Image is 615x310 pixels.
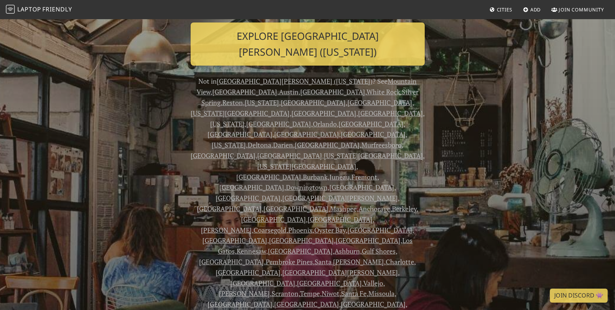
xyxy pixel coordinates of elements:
[314,226,346,234] a: Oyster Bay
[322,289,339,298] a: Niwot
[335,247,360,255] a: Ashburn
[17,5,41,13] span: Laptop
[199,257,264,266] a: [GEOGRAPHIC_DATA]
[520,3,544,16] a: Add
[367,87,400,96] a: White Rock
[330,204,357,213] a: Mashpee
[191,22,425,66] a: Explore [GEOGRAPHIC_DATA][PERSON_NAME] ([US_STATE])
[341,300,406,309] a: [GEOGRAPHIC_DATA]
[386,257,414,266] a: Charlotte
[315,257,384,266] a: Santa [PERSON_NAME]
[222,98,243,107] a: Reston
[202,236,267,245] a: [GEOGRAPHIC_DATA]
[300,87,365,96] a: [GEOGRAPHIC_DATA]
[257,151,322,160] a: [GEOGRAPHIC_DATA]
[341,130,406,139] a: [GEOGRAPHIC_DATA]
[324,151,423,160] a: [US_STATE][GEOGRAPHIC_DATA]
[530,6,541,13] span: Add
[550,289,608,303] a: Join Discord 👾
[245,98,279,107] a: [US_STATE]
[351,173,377,181] a: Fremont
[254,226,286,234] a: Coarsegold
[313,119,337,128] a: Orlando
[266,257,313,266] a: Pembroke Pines
[216,194,280,202] a: [GEOGRAPHIC_DATA]
[300,289,320,298] a: Tempe
[286,183,328,192] a: Downingtown
[347,98,412,107] a: [GEOGRAPHIC_DATA]
[230,279,295,288] a: [GEOGRAPHIC_DATA]
[392,204,417,213] a: Berkeley
[358,204,390,213] a: Anchorage
[548,3,607,16] a: Join Community
[241,215,306,224] a: [GEOGRAPHIC_DATA]
[6,3,72,16] a: LaptopFriendly LaptopFriendly
[236,173,301,181] a: [GEOGRAPHIC_DATA]
[282,194,398,202] a: [GEOGRAPHIC_DATA][PERSON_NAME]
[42,5,72,13] span: Friendly
[288,226,312,234] a: Phoenix
[487,3,515,16] a: Cities
[274,300,339,309] a: [GEOGRAPHIC_DATA]
[268,247,333,255] a: [GEOGRAPHIC_DATA]
[291,109,356,118] a: [GEOGRAPHIC_DATA]
[329,183,394,192] a: [GEOGRAPHIC_DATA]
[339,119,403,128] a: [GEOGRAPHIC_DATA]
[6,5,15,14] img: LaptopFriendly
[201,226,252,234] a: [PERSON_NAME]
[208,130,272,139] a: [GEOGRAPHIC_DATA]
[274,130,339,139] a: [GEOGRAPHIC_DATA]
[336,236,400,245] a: [GEOGRAPHIC_DATA]
[497,6,512,13] span: Cities
[246,119,311,128] a: [GEOGRAPHIC_DATA]
[363,279,383,288] a: Vallejo
[361,140,402,149] a: Murfreesboro
[212,87,277,96] a: [GEOGRAPHIC_DATA]
[197,204,262,213] a: [GEOGRAPHIC_DATA]
[279,87,298,96] a: Austin
[273,140,293,149] a: Darien
[559,6,604,13] span: Join Community
[295,140,360,149] a: [GEOGRAPHIC_DATA]
[219,183,284,192] a: [GEOGRAPHIC_DATA]
[248,140,271,149] a: Deltona
[358,109,423,118] a: [GEOGRAPHIC_DATA]
[257,162,356,171] a: [US_STATE][GEOGRAPHIC_DATA]
[269,236,334,245] a: [GEOGRAPHIC_DATA]
[237,247,266,255] a: Kennesaw
[341,289,367,298] a: Santa Fe
[216,268,280,277] a: [GEOGRAPHIC_DATA]
[368,289,395,298] a: Missoula
[362,247,396,255] a: Gulf Shores
[297,279,362,288] a: [GEOGRAPHIC_DATA]
[303,173,328,181] a: Burbank
[210,119,244,128] a: [US_STATE]
[329,173,350,181] a: Juneau
[191,109,290,118] a: [US_STATE][GEOGRAPHIC_DATA]
[217,77,372,86] a: [GEOGRAPHIC_DATA][PERSON_NAME] ([US_STATE])
[212,140,246,149] a: [US_STATE]
[347,226,412,234] a: [GEOGRAPHIC_DATA]
[219,289,270,298] a: [PERSON_NAME]
[191,151,255,160] a: [GEOGRAPHIC_DATA]
[281,98,346,107] a: [GEOGRAPHIC_DATA]
[208,300,272,309] a: [GEOGRAPHIC_DATA]
[264,204,328,213] a: [GEOGRAPHIC_DATA]
[308,215,372,224] a: [GEOGRAPHIC_DATA]
[282,268,398,277] a: [GEOGRAPHIC_DATA][PERSON_NAME]
[272,289,298,298] a: Scranton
